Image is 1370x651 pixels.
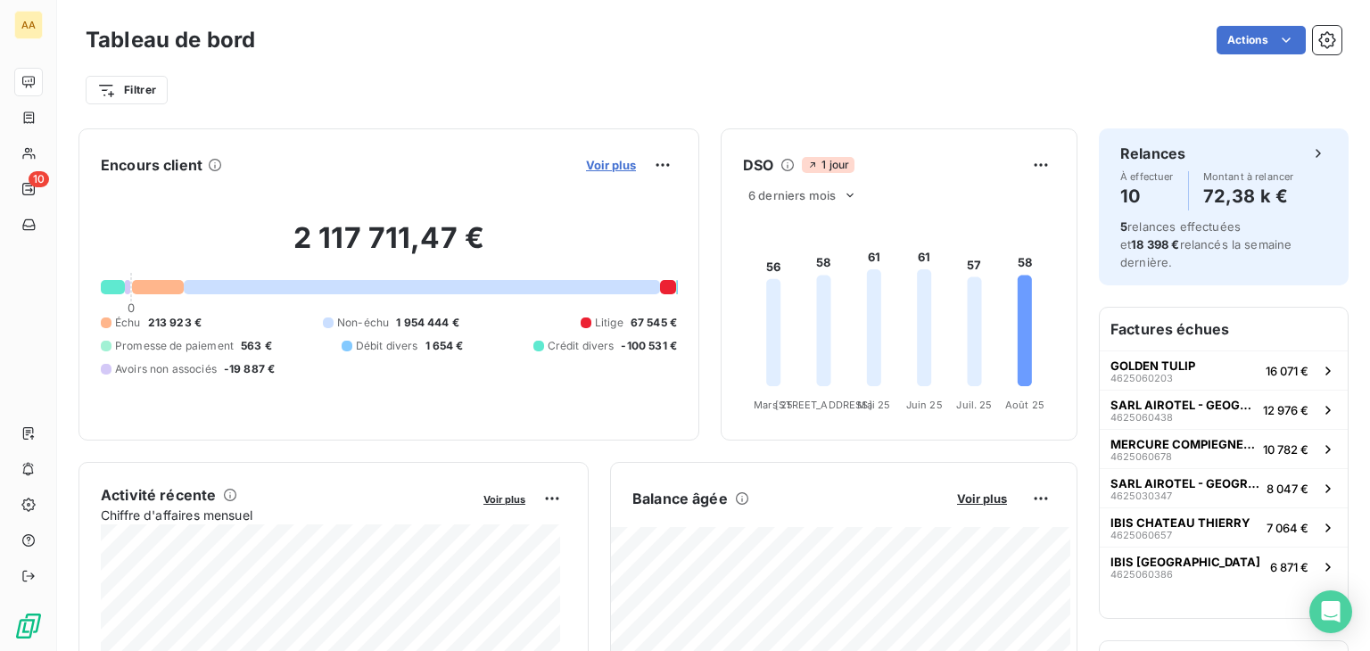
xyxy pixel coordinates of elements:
span: 67 545 € [631,315,677,331]
tspan: Mars 25 [754,399,793,411]
span: MERCURE COMPIEGNE - STGHC [1110,437,1256,451]
span: Crédit divers [548,338,615,354]
span: Montant à relancer [1203,171,1294,182]
span: 213 923 € [148,315,202,331]
h6: Activité récente [101,484,216,506]
span: -19 887 € [224,361,275,377]
h6: Relances [1120,143,1185,164]
button: SARL AIROTEL - GEOGRAPHOTEL462506043812 976 € [1100,390,1348,429]
span: 7 064 € [1267,521,1308,535]
h6: Encours client [101,154,202,176]
tspan: Août 25 [1005,399,1044,411]
span: SARL AIROTEL - GEOGRAPHOTEL [1110,476,1259,490]
span: À effectuer [1120,171,1174,182]
h2: 2 117 711,47 € [101,220,677,274]
h3: Tableau de bord [86,24,255,56]
span: 1 654 € [425,338,464,354]
span: 8 047 € [1267,482,1308,496]
button: Voir plus [952,490,1012,507]
span: Avoirs non associés [115,361,217,377]
span: SARL AIROTEL - GEOGRAPHOTEL [1110,398,1256,412]
tspan: Mai 25 [857,399,890,411]
span: -100 531 € [621,338,677,354]
button: Voir plus [478,490,531,507]
span: 4625060657 [1110,530,1172,540]
span: 563 € [241,338,272,354]
h6: DSO [743,154,773,176]
span: 18 398 € [1131,237,1179,251]
tspan: Juin 25 [906,399,943,411]
span: Non-échu [337,315,389,331]
span: 5 [1120,219,1127,234]
button: MERCURE COMPIEGNE - STGHC462506067810 782 € [1100,429,1348,468]
span: IBIS [GEOGRAPHIC_DATA] [1110,555,1260,569]
button: Voir plus [581,157,641,173]
span: Litige [595,315,623,331]
tspan: Juil. 25 [956,399,992,411]
img: Logo LeanPay [14,612,43,640]
button: Actions [1217,26,1306,54]
span: 1 954 444 € [396,315,459,331]
div: Open Intercom Messenger [1309,590,1352,633]
span: 16 071 € [1266,364,1308,378]
button: SARL AIROTEL - GEOGRAPHOTEL46250303478 047 € [1100,468,1348,507]
h6: Balance âgée [632,488,728,509]
span: 0 [128,301,135,315]
span: 6 871 € [1270,560,1308,574]
span: 12 976 € [1263,403,1308,417]
tspan: [STREET_ADDRESS] [775,399,871,411]
span: Promesse de paiement [115,338,234,354]
span: 10 [29,171,49,187]
h4: 72,38 k € [1203,182,1294,210]
button: GOLDEN TULIP462506020316 071 € [1100,350,1348,390]
span: 4625060678 [1110,451,1172,462]
span: 4625060438 [1110,412,1173,423]
span: Voir plus [957,491,1007,506]
h6: Factures échues [1100,308,1348,350]
div: AA [14,11,43,39]
a: 10 [14,175,42,203]
span: 6 derniers mois [748,188,836,202]
span: Voir plus [586,158,636,172]
span: 4625060386 [1110,569,1173,580]
span: Débit divers [356,338,418,354]
span: relances effectuées et relancés la semaine dernière. [1120,219,1292,269]
span: 4625030347 [1110,490,1172,501]
h4: 10 [1120,182,1174,210]
span: IBIS CHATEAU THIERRY [1110,515,1250,530]
span: Échu [115,315,141,331]
span: Chiffre d'affaires mensuel [101,506,471,524]
button: Filtrer [86,76,168,104]
span: GOLDEN TULIP [1110,358,1195,373]
span: Voir plus [483,493,525,506]
span: 1 jour [802,157,854,173]
button: IBIS CHATEAU THIERRY46250606577 064 € [1100,507,1348,547]
span: 4625060203 [1110,373,1173,383]
span: 10 782 € [1263,442,1308,457]
button: IBIS [GEOGRAPHIC_DATA]46250603866 871 € [1100,547,1348,586]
